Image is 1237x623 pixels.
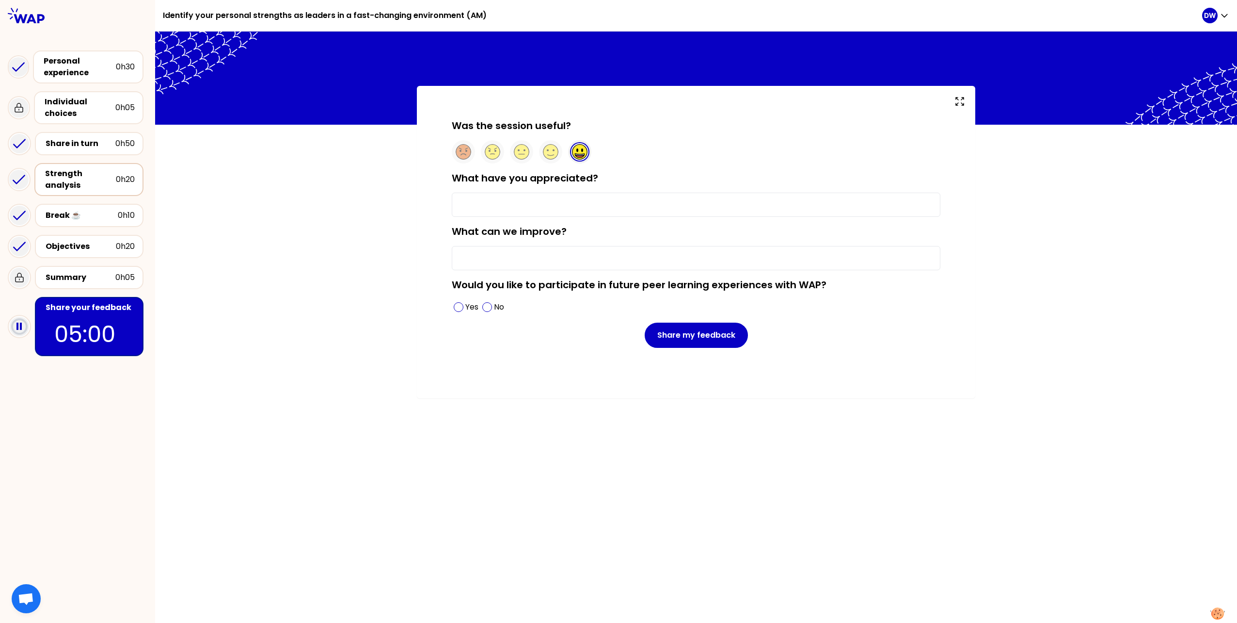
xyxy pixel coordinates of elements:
[1202,8,1229,23] button: DW
[465,301,478,313] p: Yes
[116,61,135,73] div: 0h30
[452,225,567,238] label: What can we improve?
[452,119,571,132] label: Was the session useful?
[45,168,116,191] div: Strength analysis
[54,317,124,351] p: 05:00
[116,241,135,252] div: 0h20
[118,210,135,221] div: 0h10
[46,302,135,313] div: Share your feedback
[46,210,118,221] div: Break ☕️
[115,272,135,283] div: 0h05
[45,96,115,119] div: Individual choices
[1204,11,1216,20] p: DW
[44,55,116,79] div: Personal experience
[46,138,115,149] div: Share in turn
[115,102,135,114] div: 0h05
[452,278,826,292] label: Would you like to participate in future peer learning experiences with WAP?
[452,171,598,185] label: What have you appreciated?
[116,174,135,185] div: 0h20
[46,241,116,252] div: Objectives
[46,272,115,283] div: Summary
[645,323,748,348] button: Share my feedback
[12,584,41,613] div: Open chat
[115,138,135,149] div: 0h50
[494,301,504,313] p: No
